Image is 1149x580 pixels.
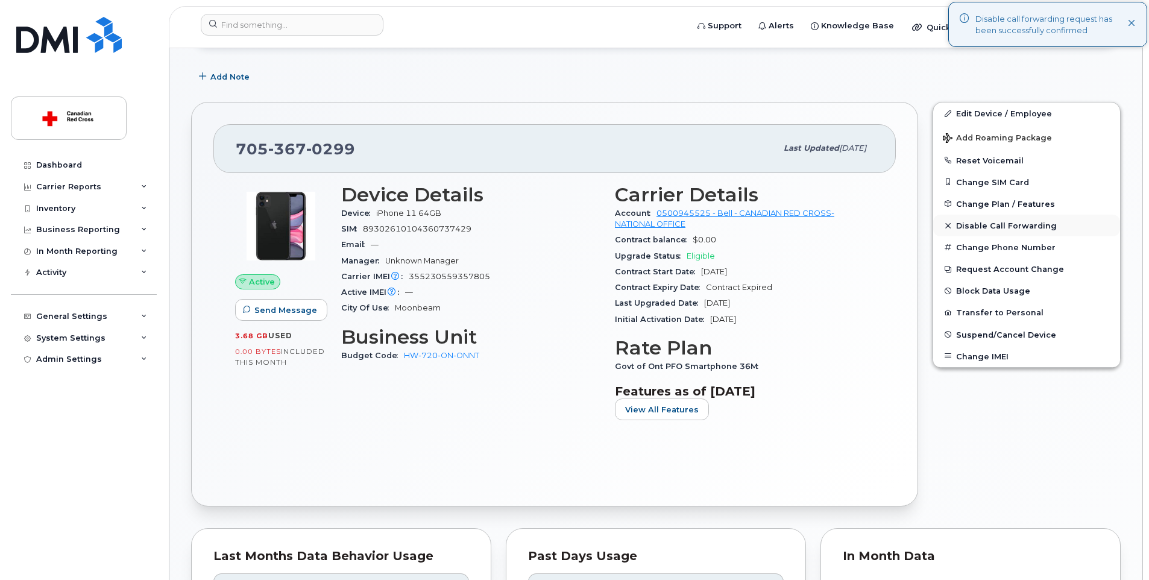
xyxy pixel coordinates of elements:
[943,133,1052,145] span: Add Roaming Package
[933,280,1120,301] button: Block Data Usage
[843,550,1098,563] div: In Month Data
[687,251,715,260] span: Eligible
[708,20,741,32] span: Support
[376,209,441,218] span: iPhone 11 64GB
[615,337,874,359] h3: Rate Plan
[689,14,750,38] a: Support
[821,20,894,32] span: Knowledge Base
[615,251,687,260] span: Upgrade Status
[371,240,379,249] span: —
[615,298,704,307] span: Last Upgraded Date
[201,14,383,36] input: Find something...
[235,299,327,321] button: Send Message
[615,267,701,276] span: Contract Start Date
[615,384,874,399] h3: Features as of [DATE]
[625,404,699,415] span: View All Features
[693,235,716,244] span: $0.00
[839,143,866,153] span: [DATE]
[210,71,250,83] span: Add Note
[341,326,600,348] h3: Business Unit
[927,22,971,32] span: Quicklinks
[933,171,1120,193] button: Change SIM Card
[249,276,275,288] span: Active
[341,288,405,297] span: Active IMEI
[528,550,784,563] div: Past Days Usage
[933,301,1120,323] button: Transfer to Personal
[975,13,1128,36] div: Disable call forwarding request has been successfully confirmed
[750,14,802,38] a: Alerts
[784,143,839,153] span: Last updated
[933,102,1120,124] a: Edit Device / Employee
[341,184,600,206] h3: Device Details
[385,256,459,265] span: Unknown Manager
[933,215,1120,236] button: Disable Call Forwarding
[213,550,469,563] div: Last Months Data Behavior Usage
[615,209,834,229] a: 0500945525 - Bell - CANADIAN RED CROSS- NATIONAL OFFICE
[933,125,1120,150] button: Add Roaming Package
[615,184,874,206] h3: Carrier Details
[615,209,656,218] span: Account
[268,331,292,340] span: used
[956,330,1056,339] span: Suspend/Cancel Device
[405,288,413,297] span: —
[701,267,727,276] span: [DATE]
[341,256,385,265] span: Manager
[710,315,736,324] span: [DATE]
[933,236,1120,258] button: Change Phone Number
[235,347,325,367] span: included this month
[245,190,317,262] img: iPhone_11.jpg
[235,347,281,356] span: 0.00 Bytes
[802,14,902,38] a: Knowledge Base
[933,345,1120,367] button: Change IMEI
[268,140,306,158] span: 367
[341,303,395,312] span: City Of Use
[615,362,764,371] span: Govt of Ont PFO Smartphone 36M
[769,20,794,32] span: Alerts
[706,283,772,292] span: Contract Expired
[363,224,471,233] span: 89302610104360737429
[254,304,317,316] span: Send Message
[236,140,355,158] span: 705
[615,315,710,324] span: Initial Activation Date
[235,332,268,340] span: 3.68 GB
[704,298,730,307] span: [DATE]
[306,140,355,158] span: 0299
[933,150,1120,171] button: Reset Voicemail
[191,66,260,87] button: Add Note
[341,240,371,249] span: Email
[404,351,479,360] a: HW-720-ON-ONNT
[615,399,709,420] button: View All Features
[395,303,441,312] span: Moonbeam
[341,224,363,233] span: SIM
[933,193,1120,215] button: Change Plan / Features
[904,15,992,39] div: Quicklinks
[341,209,376,218] span: Device
[933,258,1120,280] button: Request Account Change
[956,221,1057,230] span: Disable Call Forwarding
[615,235,693,244] span: Contract balance
[933,324,1120,345] button: Suspend/Cancel Device
[615,283,706,292] span: Contract Expiry Date
[409,272,490,281] span: 355230559357805
[956,199,1055,208] span: Change Plan / Features
[341,351,404,360] span: Budget Code
[341,272,409,281] span: Carrier IMEI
